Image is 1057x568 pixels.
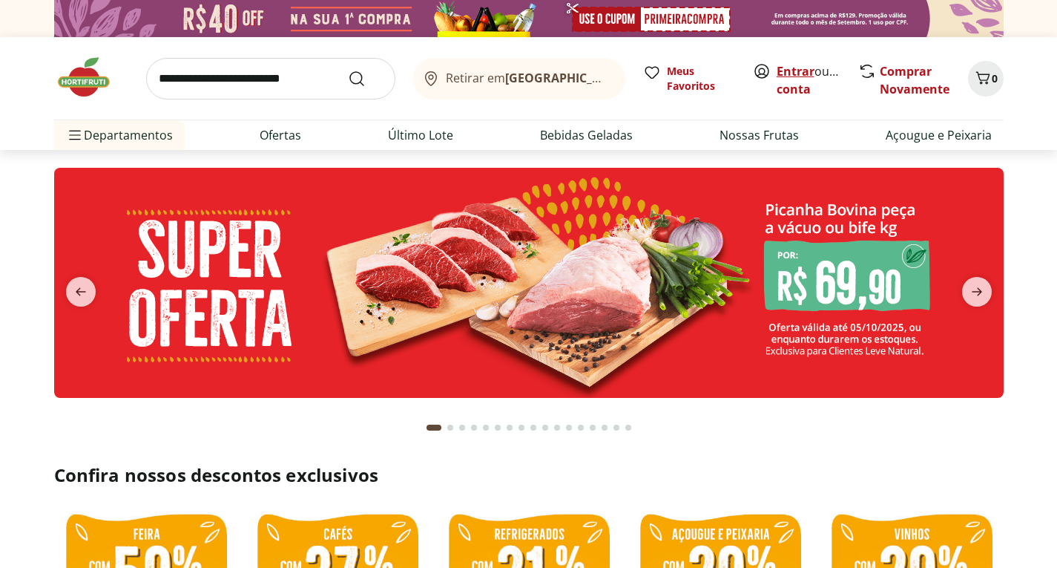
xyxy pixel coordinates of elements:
[539,410,551,445] button: Go to page 10 from fs-carousel
[599,410,610,445] button: Go to page 15 from fs-carousel
[587,410,599,445] button: Go to page 14 from fs-carousel
[260,126,301,144] a: Ofertas
[643,64,735,94] a: Meus Favoritos
[54,277,108,307] button: previous
[492,410,504,445] button: Go to page 6 from fs-carousel
[992,71,998,85] span: 0
[444,410,456,445] button: Go to page 2 from fs-carousel
[146,58,395,99] input: search
[610,410,622,445] button: Go to page 16 from fs-carousel
[66,117,84,153] button: Menu
[516,410,527,445] button: Go to page 8 from fs-carousel
[446,71,610,85] span: Retirar em
[667,64,735,94] span: Meus Favoritos
[563,410,575,445] button: Go to page 12 from fs-carousel
[575,410,587,445] button: Go to page 13 from fs-carousel
[880,63,949,97] a: Comprar Novamente
[504,410,516,445] button: Go to page 7 from fs-carousel
[480,410,492,445] button: Go to page 5 from fs-carousel
[54,168,1004,398] img: super oferta
[505,70,755,86] b: [GEOGRAPHIC_DATA]/[GEOGRAPHIC_DATA]
[777,62,843,98] span: ou
[468,410,480,445] button: Go to page 4 from fs-carousel
[66,117,173,153] span: Departamentos
[540,126,633,144] a: Bebidas Geladas
[950,277,1004,307] button: next
[413,58,625,99] button: Retirar em[GEOGRAPHIC_DATA]/[GEOGRAPHIC_DATA]
[527,410,539,445] button: Go to page 9 from fs-carousel
[456,410,468,445] button: Go to page 3 from fs-carousel
[54,55,128,99] img: Hortifruti
[720,126,799,144] a: Nossas Frutas
[348,70,383,88] button: Submit Search
[968,61,1004,97] button: Carrinho
[777,63,858,97] a: Criar conta
[777,63,814,79] a: Entrar
[424,410,444,445] button: Current page from fs-carousel
[54,463,1004,487] h2: Confira nossos descontos exclusivos
[622,410,634,445] button: Go to page 17 from fs-carousel
[388,126,453,144] a: Último Lote
[551,410,563,445] button: Go to page 11 from fs-carousel
[886,126,992,144] a: Açougue e Peixaria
